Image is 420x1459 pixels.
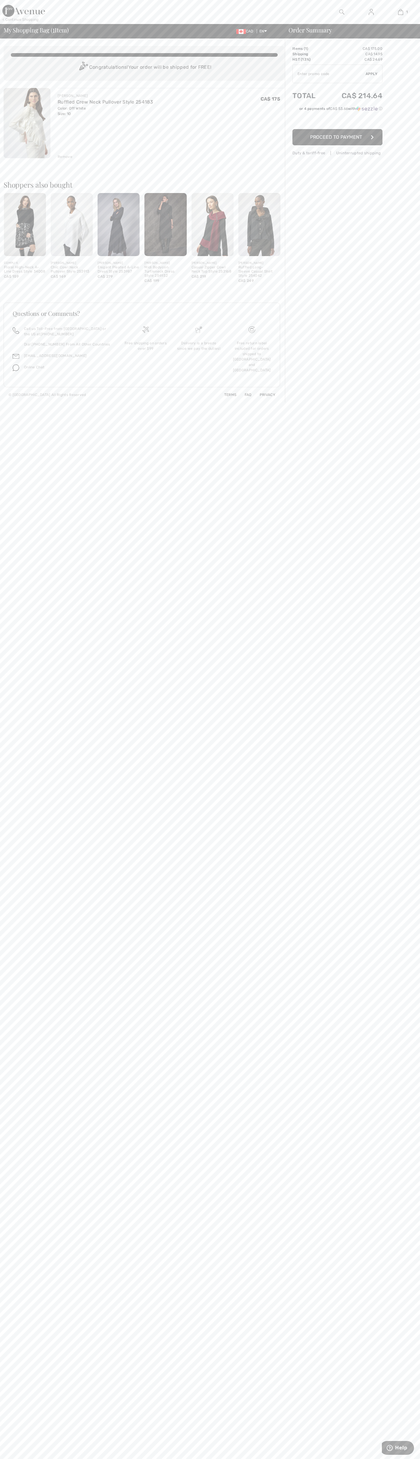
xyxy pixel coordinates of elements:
[144,193,186,256] img: Midi Bodycon Turtleneck Dress Style 254932
[292,106,382,113] div: or 4 payments ofCA$ 53.66withSezzle Click to learn more about Sezzle
[325,57,382,62] td: CA$ 24.69
[299,106,382,111] div: or 4 payments of with
[4,193,46,256] img: Floral High-Neck A-Line Dress Style 34008
[310,134,362,140] span: Proceed to Payment
[13,327,19,334] img: call
[4,261,46,265] div: COMPLI K
[11,62,278,74] div: Congratulations! Your order will be shipped for FREE!
[238,265,280,278] div: Ruffled Long-Sleeve Casual Shirt Style 254042
[281,27,416,33] div: Order Summary
[4,265,46,274] div: Floral High-Neck A-Line Dress Style 34008
[177,340,221,351] div: Delivery is a breeze since we pay the duties!
[252,393,275,397] a: Privacy
[230,340,273,373] div: Free return label included for orders shipped to [GEOGRAPHIC_DATA] and [GEOGRAPHIC_DATA]
[386,8,415,16] a: 1
[4,274,19,279] span: CA$ 159
[98,261,140,265] div: [PERSON_NAME]
[325,86,382,106] td: CA$ 214.64
[236,29,246,34] img: Canadian Dollar
[2,5,45,17] img: 1ère Avenue
[305,47,307,51] span: 1
[98,193,140,256] img: Elegant Pleated A-Line Dress Style 253987
[192,274,206,279] span: CA$ 219
[58,99,153,105] a: Ruffled Crew Neck Pullover Style 254183
[13,364,19,371] img: chat
[98,274,113,279] span: CA$ 279
[192,265,234,274] div: Casual Zipper Cowl Neck Top Style 253168
[366,71,378,77] span: Apply
[24,354,86,358] a: [EMAIL_ADDRESS][DOMAIN_NAME]
[51,265,93,274] div: Chic Cowl Neck Pullover Style 253913
[4,27,69,33] span: My Shopping Bag ( Item)
[98,265,140,274] div: Elegant Pleated A-Line Dress Style 253987
[51,261,93,265] div: [PERSON_NAME]
[382,1441,414,1456] iframe: Opens a widget where you can find more information
[58,154,72,159] div: Remove
[238,193,280,256] img: Ruffled Long-Sleeve Casual Shirt Style 254042
[325,46,382,51] td: CA$ 175.00
[292,46,325,51] td: Items ( )
[2,17,39,22] div: < Continue Shopping
[236,29,256,33] span: CAD
[369,8,374,16] img: My Info
[292,86,325,106] td: Total
[24,326,112,337] p: Call us Toll-Free from [GEOGRAPHIC_DATA] or the US at
[24,365,44,369] span: Online Chat
[292,113,382,127] iframe: PayPal-paypal
[144,279,159,283] span: CA$ 199
[58,93,153,98] div: [PERSON_NAME]
[292,150,382,156] div: Duty & tariff-free | Uninterrupted shipping
[24,342,112,347] p: Dial [PHONE_NUMBER] From All Other Countries
[58,106,153,116] div: Color: Off White Size: 10
[41,332,74,336] a: [PHONE_NUMBER]
[77,62,89,74] img: Congratulation2.svg
[237,393,252,397] a: FAQ
[217,393,237,397] a: Terms
[124,340,168,351] div: Free shipping on orders over $99
[293,65,366,83] input: Promo code
[292,129,382,145] button: Proceed to Payment
[292,51,325,57] td: Shipping
[238,279,254,283] span: CA$ 249
[142,326,149,333] img: Free shipping on orders over $99
[339,8,344,16] img: search the website
[325,51,382,57] td: CA$ 14.95
[356,106,378,111] img: Sezzle
[259,29,267,33] span: EN
[144,261,186,265] div: [PERSON_NAME]
[364,8,379,16] a: Sign In
[292,57,325,62] td: HST (13%)
[144,265,186,278] div: Midi Bodycon Turtleneck Dress Style 254932
[330,107,348,111] span: CA$ 53.66
[4,181,285,188] h2: Shoppers also bought
[51,193,93,256] img: Chic Cowl Neck Pullover Style 253913
[398,8,403,16] img: My Bag
[261,96,280,102] span: CA$ 175
[8,392,86,397] div: © [GEOGRAPHIC_DATA] All Rights Reserved
[192,193,234,256] img: Casual Zipper Cowl Neck Top Style 253168
[53,26,55,33] span: 1
[406,9,408,15] span: 1
[192,261,234,265] div: [PERSON_NAME]
[4,88,50,158] img: Ruffled Crew Neck Pullover Style 254183
[195,326,202,333] img: Delivery is a breeze since we pay the duties!
[238,261,280,265] div: [PERSON_NAME]
[249,326,255,333] img: Free shipping on orders over $99
[13,310,271,316] h3: Questions or Comments?
[51,274,66,279] span: CA$ 169
[13,353,19,360] img: email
